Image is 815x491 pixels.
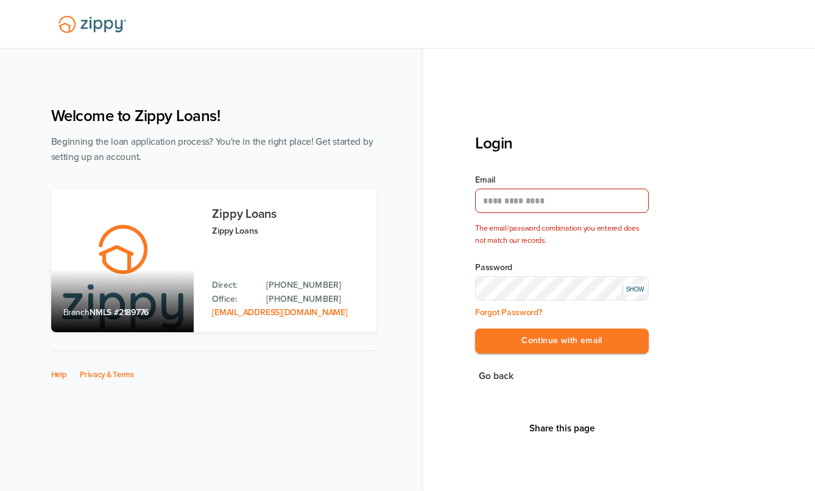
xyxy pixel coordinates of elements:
[475,368,517,385] button: Go back
[475,329,649,353] button: Continue with email
[475,276,649,301] input: Input Password
[212,279,254,292] p: Direct:
[475,223,649,247] div: The email/password combination you entered does not match our records.
[475,189,649,213] input: Email Address
[90,307,149,318] span: NMLS #2189776
[266,293,364,306] a: Office Phone: 512-975-2947
[475,307,542,318] a: Forgot Password?
[51,136,373,162] span: Beginning the loan application process? You're in the right place! Get started by setting up an a...
[63,307,90,318] span: Branch
[80,370,134,380] a: Privacy & Terms
[475,134,649,153] h3: Login
[212,293,254,306] p: Office:
[475,262,649,274] label: Password
[212,224,364,238] p: Zippy Loans
[212,307,347,318] a: Email Address: zippyguide@zippymh.com
[212,207,364,221] h3: Zippy Loans
[266,279,364,292] a: Direct Phone: 512-975-2947
[526,422,599,434] button: Share This Page
[51,370,67,380] a: Help
[623,284,647,294] div: SHOW
[475,174,649,186] label: Email
[51,10,133,38] img: Lender Logo
[51,106,376,125] h1: Welcome to Zippy Loans!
